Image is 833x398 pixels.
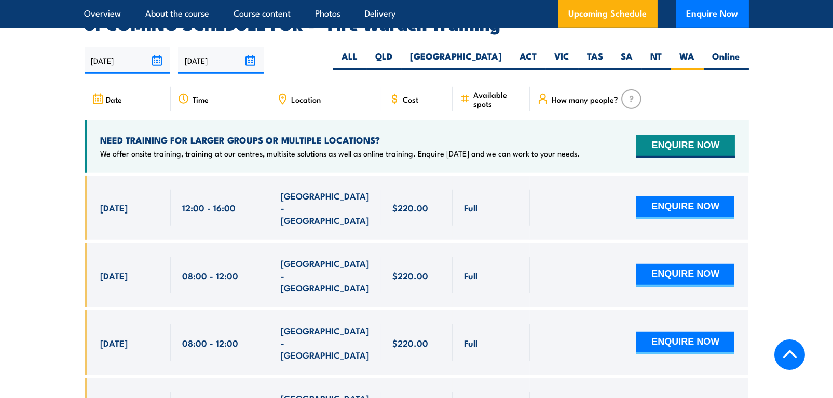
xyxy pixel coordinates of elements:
label: ALL [333,50,367,70]
label: Online [704,50,749,70]
span: Date [106,95,122,104]
span: Location [291,95,321,104]
span: Time [193,95,209,104]
button: ENQUIRE NOW [636,332,734,354]
span: [DATE] [101,337,128,349]
span: Available spots [473,90,523,108]
span: [GEOGRAPHIC_DATA] - [GEOGRAPHIC_DATA] [281,190,370,226]
span: [GEOGRAPHIC_DATA] - [GEOGRAPHIC_DATA] [281,257,370,293]
label: QLD [367,50,402,70]
p: We offer onsite training, training at our centres, multisite solutions as well as online training... [101,148,580,159]
span: 12:00 - 16:00 [182,202,236,214]
label: ACT [511,50,546,70]
button: ENQUIRE NOW [636,196,734,219]
span: $220.00 [393,269,429,281]
label: [GEOGRAPHIC_DATA] [402,50,511,70]
label: TAS [579,50,612,70]
label: WA [671,50,704,70]
span: [DATE] [101,202,128,214]
label: VIC [546,50,579,70]
span: 08:00 - 12:00 [182,269,238,281]
span: $220.00 [393,202,429,214]
span: $220.00 [393,337,429,349]
h2: UPCOMING SCHEDULE FOR - "Fire Warden Training" [85,16,749,31]
label: SA [612,50,642,70]
button: ENQUIRE NOW [636,264,734,287]
span: Full [464,269,477,281]
label: NT [642,50,671,70]
span: 08:00 - 12:00 [182,337,238,349]
button: ENQUIRE NOW [636,135,734,158]
span: Full [464,202,477,214]
span: Full [464,337,477,349]
h4: NEED TRAINING FOR LARGER GROUPS OR MULTIPLE LOCATIONS? [101,134,580,146]
span: [DATE] [101,269,128,281]
span: Cost [403,95,419,104]
input: From date [85,47,170,74]
span: How many people? [552,95,618,104]
span: [GEOGRAPHIC_DATA] - [GEOGRAPHIC_DATA] [281,324,370,361]
input: To date [178,47,264,74]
